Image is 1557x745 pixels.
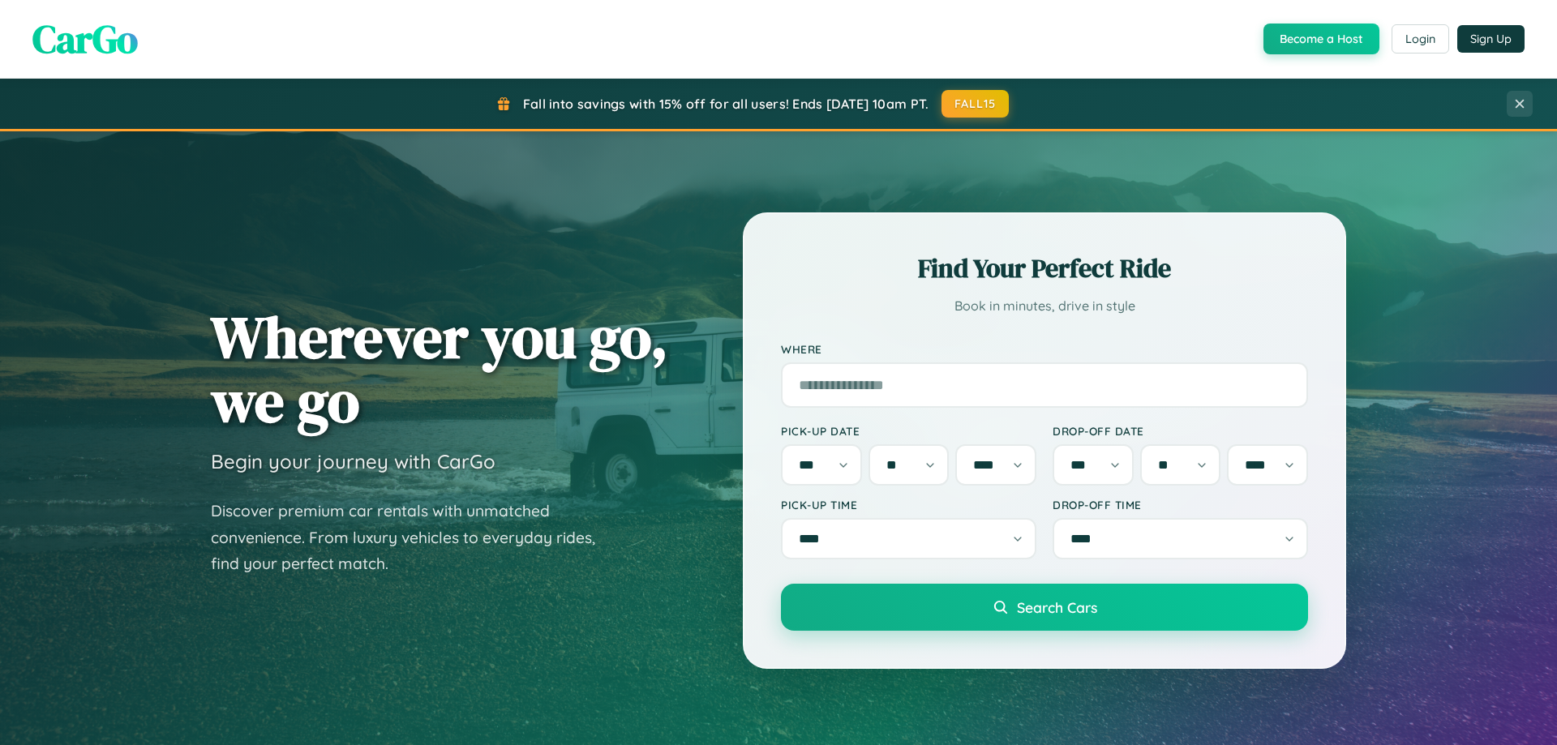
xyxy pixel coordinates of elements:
button: Login [1392,24,1449,54]
p: Book in minutes, drive in style [781,294,1308,318]
h2: Find Your Perfect Ride [781,250,1308,286]
label: Pick-up Date [781,424,1036,438]
h1: Wherever you go, we go [211,305,668,433]
span: CarGo [32,12,138,66]
span: Search Cars [1017,598,1097,616]
label: Where [781,342,1308,356]
button: Become a Host [1263,24,1379,54]
p: Discover premium car rentals with unmatched convenience. From luxury vehicles to everyday rides, ... [211,498,616,577]
button: FALL15 [941,90,1010,118]
label: Drop-off Time [1053,498,1308,512]
label: Drop-off Date [1053,424,1308,438]
button: Sign Up [1457,25,1525,53]
span: Fall into savings with 15% off for all users! Ends [DATE] 10am PT. [523,96,929,112]
button: Search Cars [781,584,1308,631]
label: Pick-up Time [781,498,1036,512]
h3: Begin your journey with CarGo [211,449,495,473]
